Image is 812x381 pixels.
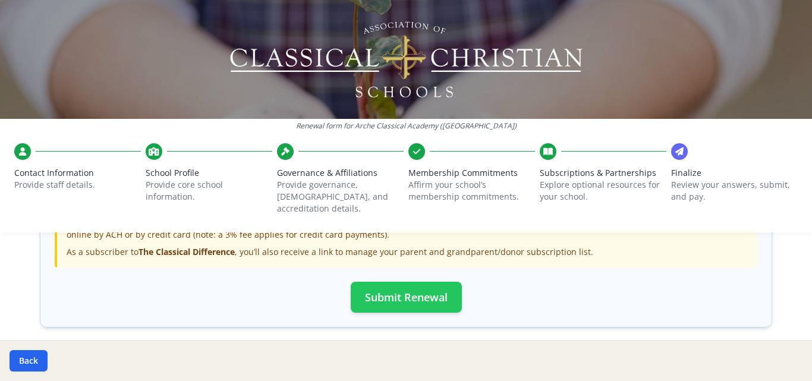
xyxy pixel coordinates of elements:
[228,18,584,101] img: Logo
[146,179,272,203] p: Provide core school information.
[277,167,404,179] span: Governance & Affiliations
[671,179,798,203] p: Review your answers, submit, and pay.
[146,167,272,179] span: School Profile
[67,246,748,258] div: As a subscriber to , you’ll also receive a link to manage your parent and grandparent/donor subsc...
[540,167,666,179] span: Subscriptions & Partnerships
[408,167,535,179] span: Membership Commitments
[14,179,141,191] p: Provide staff details.
[139,246,235,257] strong: The Classical Difference
[408,179,535,203] p: Affirm your school’s membership commitments.
[277,179,404,215] p: Provide governance, [DEMOGRAPHIC_DATA], and accreditation details.
[10,350,48,371] button: Back
[351,282,462,313] button: Submit Renewal
[14,167,141,179] span: Contact Information
[671,167,798,179] span: Finalize
[540,179,666,203] p: Explore optional resources for your school.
